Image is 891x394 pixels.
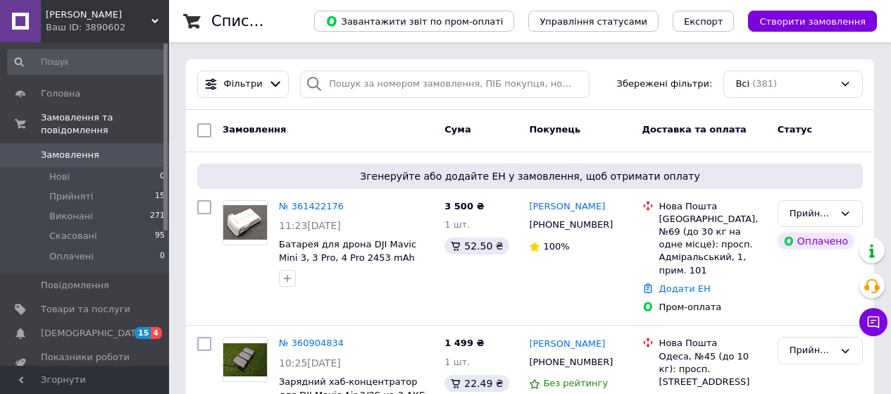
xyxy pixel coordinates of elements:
button: Створити замовлення [748,11,877,32]
div: Пром-оплата [659,301,766,314]
span: Фільтри [224,78,263,91]
h1: Список замовлень [211,13,354,30]
span: Без рейтингу [543,378,608,388]
span: 1 499 ₴ [444,338,484,348]
span: Всі [735,78,749,91]
a: [PERSON_NAME] [529,338,605,351]
div: [PHONE_NUMBER] [526,353,616,371]
span: Замовлення [41,149,99,161]
input: Пошук [7,49,166,75]
a: Створити замовлення [734,16,877,26]
a: № 361422176 [279,201,344,211]
span: Товари та послуги [41,303,130,316]
a: № 360904834 [279,338,344,348]
span: Головна [41,87,80,100]
span: Виконані [49,210,93,223]
span: Замовлення та повідомлення [41,111,169,137]
span: 15 [155,190,165,203]
span: Показники роботи компанії [41,351,130,376]
div: Ваш ID: 3890602 [46,21,169,34]
button: Управління статусами [528,11,659,32]
span: Управління статусами [540,16,647,27]
input: Пошук за номером замовлення, ПІБ покупця, номером телефону, Email, номером накладної [300,70,590,98]
span: Покупець [529,124,580,135]
div: Нова Пошта [659,337,766,350]
span: Завантажити звіт по пром-оплаті [325,15,503,27]
span: Скасовані [49,230,97,242]
button: Завантажити звіт по пром-оплаті [314,11,514,32]
span: 1 шт. [444,219,470,230]
div: [PHONE_NUMBER] [526,216,616,234]
span: Оплачені [49,250,94,263]
div: Нова Пошта [659,200,766,213]
span: 10:25[DATE] [279,357,341,369]
div: 52.50 ₴ [444,238,509,254]
a: Фото товару [223,200,268,245]
span: Згенеруйте або додайте ЕН у замовлення, щоб отримати оплату [203,169,857,183]
button: Чат з покупцем [859,308,887,336]
span: 1 шт. [444,357,470,367]
a: [PERSON_NAME] [529,200,605,214]
div: [GEOGRAPHIC_DATA], №69 (до 30 кг на одне місце): просп. Адміральський, 1, прим. 101 [659,213,766,277]
span: 11:23[DATE] [279,220,341,231]
span: 100% [543,241,569,252]
span: Збережені фільтри: [617,78,713,91]
div: Прийнято [790,207,834,221]
button: Експорт [673,11,735,32]
span: Замовлення [223,124,286,135]
span: Експорт [684,16,723,27]
span: Створити замовлення [759,16,866,27]
a: Фото товару [223,337,268,382]
div: Одеса, №45 (до 10 кг): просп. [STREET_ADDRESS] [659,350,766,389]
span: 95 [155,230,165,242]
img: Фото товару [223,205,267,240]
div: Прийнято [790,343,834,358]
span: Доставка та оплата [642,124,747,135]
span: 0 [160,171,165,183]
span: 15 [135,327,151,339]
span: 4 [151,327,162,339]
span: Texno Baza [46,8,151,21]
span: Статус [778,124,813,135]
span: [DEMOGRAPHIC_DATA] [41,327,145,340]
div: 22.49 ₴ [444,375,509,392]
span: 3 500 ₴ [444,201,484,211]
span: 271 [150,210,165,223]
img: Фото товару [223,343,267,376]
span: Прийняті [49,190,93,203]
span: 0 [160,250,165,263]
a: Додати ЕН [659,283,711,294]
span: Нові [49,171,70,183]
div: Оплачено [778,233,854,250]
span: Повідомлення [41,279,109,292]
span: Cума [444,124,471,135]
span: (381) [752,78,777,89]
a: Батарея для дрона DJI Mavic Mini 3, 3 Pro, 4 Pro 2453 mAh Акумулятор для мавіка [279,239,416,276]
